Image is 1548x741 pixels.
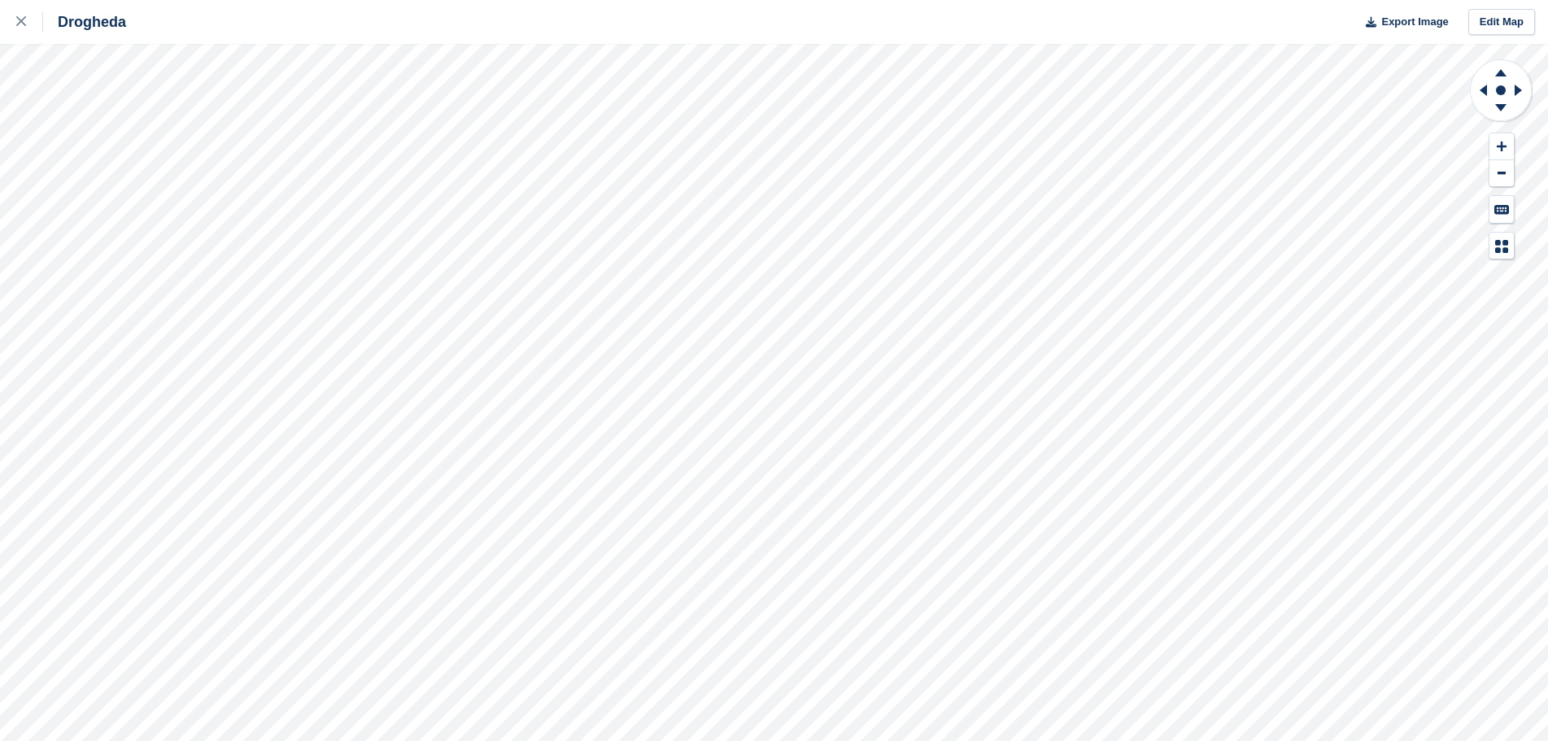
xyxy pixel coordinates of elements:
div: Drogheda [43,12,126,32]
button: Keyboard Shortcuts [1489,196,1514,223]
a: Edit Map [1468,9,1535,36]
button: Zoom In [1489,133,1514,160]
button: Zoom Out [1489,160,1514,187]
button: Export Image [1356,9,1449,36]
button: Map Legend [1489,233,1514,259]
span: Export Image [1381,14,1448,30]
